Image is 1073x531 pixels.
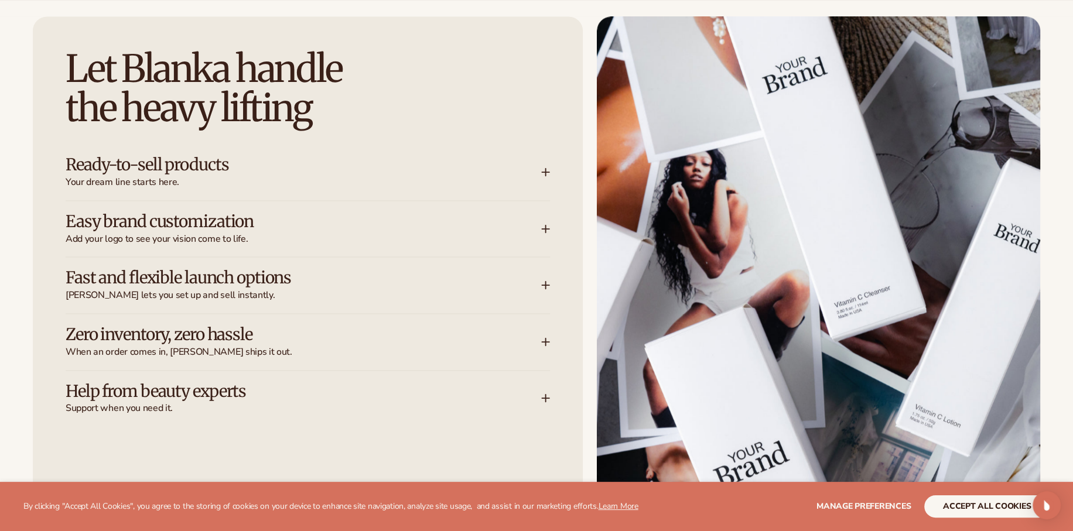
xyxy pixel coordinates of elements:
span: Add your logo to see your vision come to life. [66,233,541,245]
h3: Fast and flexible launch options [66,269,506,287]
span: Support when you need it. [66,402,541,414]
h3: Help from beauty experts [66,382,506,400]
span: [PERSON_NAME] lets you set up and sell instantly. [66,289,541,302]
div: Open Intercom Messenger [1033,491,1061,519]
p: By clicking "Accept All Cookies", you agree to the storing of cookies on your device to enhance s... [23,502,638,512]
button: Manage preferences [816,495,911,518]
span: Manage preferences [816,501,911,512]
span: Your dream line starts here. [66,176,541,189]
h2: Let Blanka handle the heavy lifting [66,49,550,128]
h3: Ready-to-sell products [66,156,506,174]
button: accept all cookies [924,495,1050,518]
h3: Easy brand customization [66,213,506,231]
h3: Zero inventory, zero hassle [66,326,506,344]
a: Learn More [598,501,638,512]
span: When an order comes in, [PERSON_NAME] ships it out. [66,346,541,358]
